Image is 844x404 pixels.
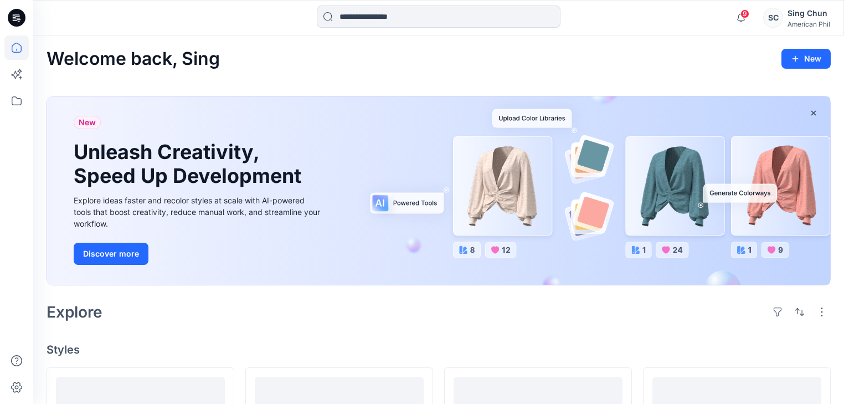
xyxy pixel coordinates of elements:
a: Discover more [74,243,323,265]
button: Discover more [74,243,148,265]
h2: Welcome back, Sing [47,49,220,69]
div: Sing Chun [788,7,830,20]
span: 9 [740,9,749,18]
div: American Phil [788,20,830,28]
h4: Styles [47,343,831,356]
div: SC [763,8,783,28]
button: New [781,49,831,69]
span: New [79,116,96,129]
h1: Unleash Creativity, Speed Up Development [74,140,306,188]
h2: Explore [47,303,102,321]
div: Explore ideas faster and recolor styles at scale with AI-powered tools that boost creativity, red... [74,195,323,229]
